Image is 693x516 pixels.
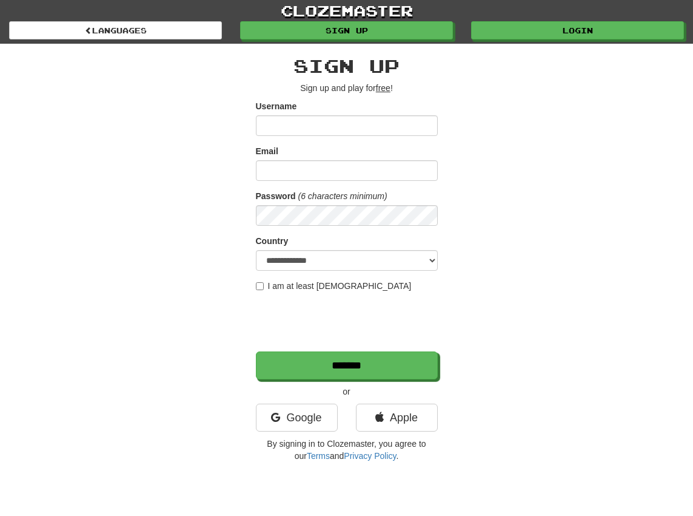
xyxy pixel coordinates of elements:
input: I am at least [DEMOGRAPHIC_DATA] [256,282,264,290]
u: free [376,83,390,93]
a: Privacy Policy [344,451,396,461]
label: Email [256,145,278,157]
a: Terms [307,451,330,461]
a: Languages [9,21,222,39]
p: or [256,385,438,398]
a: Login [471,21,684,39]
iframe: reCAPTCHA [256,298,440,345]
a: Apple [356,404,438,432]
p: By signing in to Clozemaster, you agree to our and . [256,438,438,462]
a: Sign up [240,21,453,39]
label: I am at least [DEMOGRAPHIC_DATA] [256,280,412,292]
label: Username [256,100,297,112]
h2: Sign up [256,56,438,76]
em: (6 characters minimum) [298,191,387,201]
label: Password [256,190,296,202]
label: Country [256,235,289,247]
a: Google [256,404,338,432]
p: Sign up and play for ! [256,82,438,94]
